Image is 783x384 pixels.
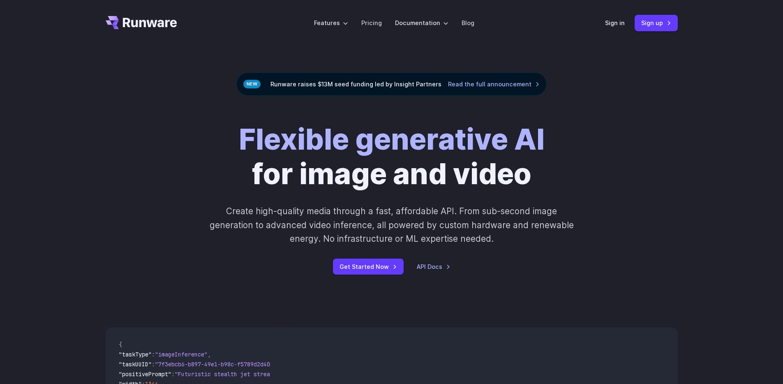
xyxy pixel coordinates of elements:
a: Get Started Now [333,259,404,275]
span: : [152,351,155,358]
span: : [171,370,175,378]
strong: Flexible generative AI [239,122,545,157]
label: Features [314,18,348,28]
span: "positivePrompt" [119,370,171,378]
span: : [152,361,155,368]
p: Create high-quality media through a fast, affordable API. From sub-second image generation to adv... [208,204,575,245]
span: , [208,351,211,358]
span: "taskUUID" [119,361,152,368]
a: Blog [462,18,474,28]
span: "taskType" [119,351,152,358]
a: API Docs [417,262,450,271]
a: Pricing [361,18,382,28]
h1: for image and video [239,122,545,191]
label: Documentation [395,18,448,28]
span: "7f3ebcb6-b897-49e1-b98c-f5789d2d40d7" [155,361,280,368]
a: Read the full announcement [448,79,540,89]
div: Runware raises $13M seed funding led by Insight Partners [236,72,547,96]
a: Sign in [605,18,625,28]
a: Sign up [635,15,678,31]
span: { [119,341,122,348]
span: "imageInference" [155,351,208,358]
span: "Futuristic stealth jet streaking through a neon-lit cityscape with glowing purple exhaust" [175,370,474,378]
a: Go to / [106,16,177,29]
